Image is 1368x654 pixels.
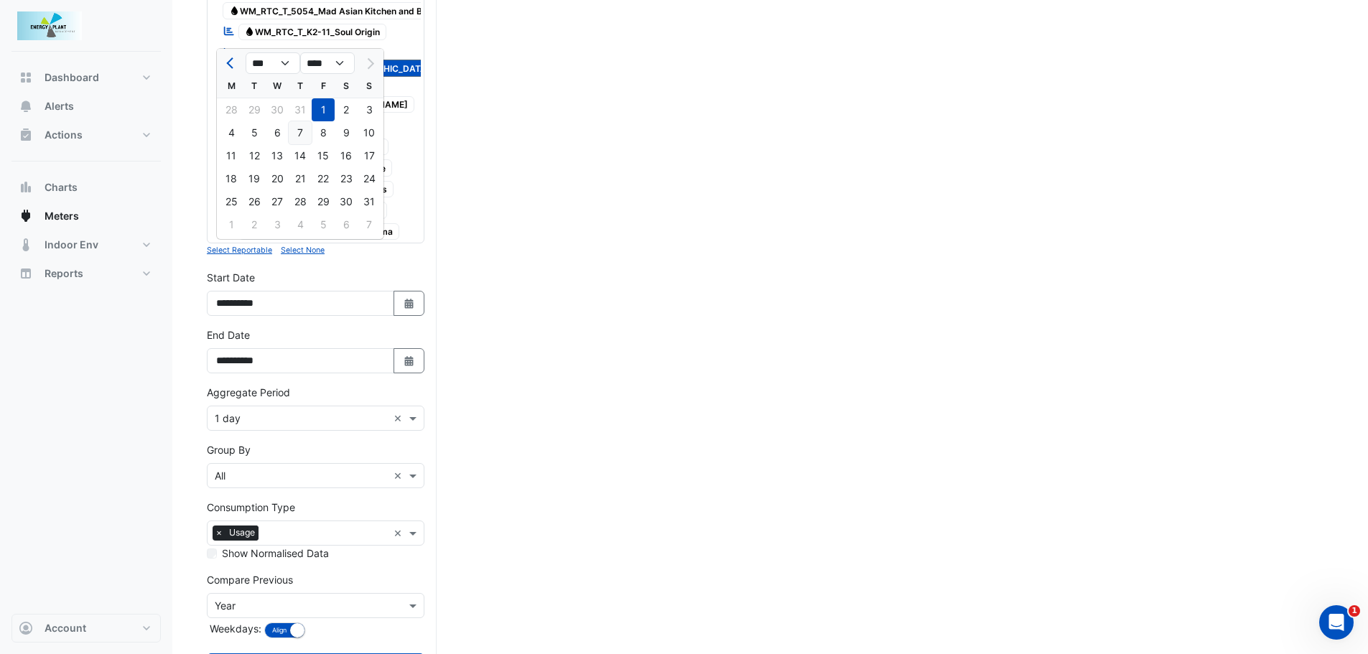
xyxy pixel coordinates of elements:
[223,2,437,19] span: WM_RTC_T_5054_Mad Asian Kitchen and Bar
[11,92,161,121] button: Alerts
[289,190,312,213] div: Thursday, August 28, 2025
[1349,605,1360,617] span: 1
[312,144,335,167] div: 15
[266,190,289,213] div: 27
[358,121,381,144] div: 10
[312,167,335,190] div: Friday, August 22, 2025
[335,121,358,144] div: 9
[11,230,161,259] button: Indoor Env
[11,202,161,230] button: Meters
[19,99,33,113] app-icon: Alerts
[243,167,266,190] div: 19
[220,98,243,121] div: Monday, July 28, 2025
[17,11,82,40] img: Company Logo
[238,24,387,41] span: WM_RTC_T_K2-11_Soul Origin
[335,144,358,167] div: 16
[213,525,225,540] span: ×
[289,75,312,98] div: T
[289,167,312,190] div: 21
[266,144,289,167] div: Wednesday, August 13, 2025
[220,98,243,121] div: 28
[289,190,312,213] div: 28
[11,173,161,202] button: Charts
[220,167,243,190] div: 18
[266,167,289,190] div: 20
[207,621,261,636] label: Weekdays:
[19,266,33,281] app-icon: Reports
[220,190,243,213] div: 25
[335,121,358,144] div: Saturday, August 9, 2025
[45,209,79,223] span: Meters
[45,621,86,635] span: Account
[220,121,243,144] div: Monday, August 4, 2025
[300,52,355,74] select: Select year
[358,167,381,190] div: 24
[246,52,300,74] select: Select month
[266,144,289,167] div: 13
[358,144,381,167] div: 17
[266,98,289,121] div: 30
[289,144,312,167] div: 14
[312,98,335,121] div: Friday, August 1, 2025
[335,190,358,213] div: 30
[289,98,312,121] div: 31
[19,128,33,142] app-icon: Actions
[45,266,83,281] span: Reports
[281,246,325,255] small: Select None
[243,121,266,144] div: 5
[312,190,335,213] div: Friday, August 29, 2025
[312,75,335,98] div: F
[243,167,266,190] div: Tuesday, August 19, 2025
[223,46,236,58] fa-icon: Reportable
[335,167,358,190] div: Saturday, August 23, 2025
[243,144,266,167] div: 12
[289,98,312,121] div: Thursday, July 31, 2025
[1319,605,1354,640] iframe: Intercom live chat
[243,190,266,213] div: 26
[358,98,381,121] div: 3
[312,190,335,213] div: 29
[220,144,243,167] div: 11
[403,297,416,309] fa-icon: Select Date
[289,121,312,144] div: Thursday, August 7, 2025
[335,98,358,121] div: 2
[45,99,74,113] span: Alerts
[312,167,335,190] div: 22
[243,144,266,167] div: Tuesday, August 12, 2025
[358,190,381,213] div: 31
[266,167,289,190] div: Wednesday, August 20, 2025
[394,468,406,483] span: Clear
[243,121,266,144] div: Tuesday, August 5, 2025
[335,144,358,167] div: Saturday, August 16, 2025
[312,121,335,144] div: 8
[45,238,98,252] span: Indoor Env
[243,190,266,213] div: Tuesday, August 26, 2025
[312,98,335,121] div: 1
[11,614,161,643] button: Account
[403,355,416,367] fa-icon: Select Date
[266,121,289,144] div: 6
[335,98,358,121] div: Saturday, August 2, 2025
[335,190,358,213] div: Saturday, August 30, 2025
[207,270,255,285] label: Start Date
[222,546,329,561] label: Show Normalised Data
[45,128,83,142] span: Actions
[243,98,266,121] div: 29
[45,70,99,85] span: Dashboard
[358,144,381,167] div: Sunday, August 17, 2025
[312,144,335,167] div: Friday, August 15, 2025
[335,75,358,98] div: S
[394,525,406,541] span: Clear
[243,98,266,121] div: Tuesday, July 29, 2025
[244,27,255,37] fa-icon: Water
[11,63,161,92] button: Dashboard
[207,442,251,457] label: Group By
[394,411,406,426] span: Clear
[289,167,312,190] div: Thursday, August 21, 2025
[358,190,381,213] div: Sunday, August 31, 2025
[312,121,335,144] div: Friday, August 8, 2025
[266,121,289,144] div: Wednesday, August 6, 2025
[289,144,312,167] div: Thursday, August 14, 2025
[19,180,33,195] app-icon: Charts
[358,167,381,190] div: Sunday, August 24, 2025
